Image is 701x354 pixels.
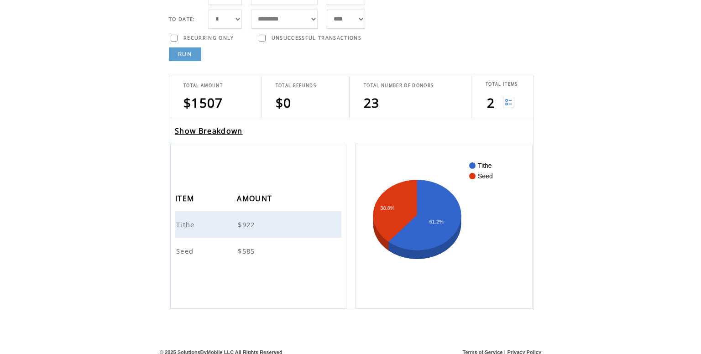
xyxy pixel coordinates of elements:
[238,246,257,255] span: $585
[364,94,380,111] span: 23
[478,162,492,169] text: Tithe
[238,220,257,229] span: $922
[380,205,394,211] text: 38.8%
[478,172,493,180] text: Seed
[503,97,514,108] img: View list
[276,94,292,111] span: $0
[276,83,316,88] span: TOTAL REFUNDS
[486,81,518,87] span: TOTAL ITEMS
[169,16,195,22] span: TO DATE:
[272,35,361,41] span: UNSUCCESSFUL TRANSACTIONS
[176,246,196,255] a: Seed
[175,195,196,201] a: ITEM
[237,191,274,208] span: AMOUNT
[183,35,234,41] span: RECURRING ONLY
[176,246,196,255] span: Seed
[487,94,495,111] span: 2
[175,191,196,208] span: ITEM
[429,219,444,224] text: 61.2%
[176,220,197,228] a: Tithe
[169,47,201,61] a: RUN
[176,220,197,229] span: Tithe
[183,94,223,111] span: $1507
[183,83,223,88] span: TOTAL AMOUNT
[370,158,518,295] svg: A chart.
[237,195,274,201] a: AMOUNT
[175,126,243,136] a: Show Breakdown
[364,83,434,88] span: TOTAL NUMBER OF DONORS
